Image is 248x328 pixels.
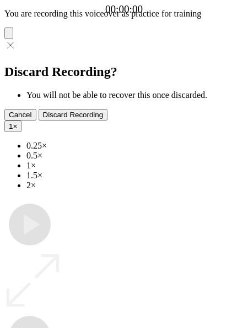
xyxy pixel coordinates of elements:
li: 0.5× [26,151,244,161]
li: 2× [26,181,244,190]
span: 1 [9,122,13,130]
li: You will not be able to recover this once discarded. [26,90,244,100]
li: 0.25× [26,141,244,151]
button: 1× [4,121,21,132]
li: 1.5× [26,171,244,181]
li: 1× [26,161,244,171]
h2: Discard Recording? [4,64,244,79]
button: Discard Recording [39,109,108,121]
a: 00:00:00 [105,3,143,15]
button: Cancel [4,109,36,121]
p: You are recording this voiceover as practice for training [4,9,244,19]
